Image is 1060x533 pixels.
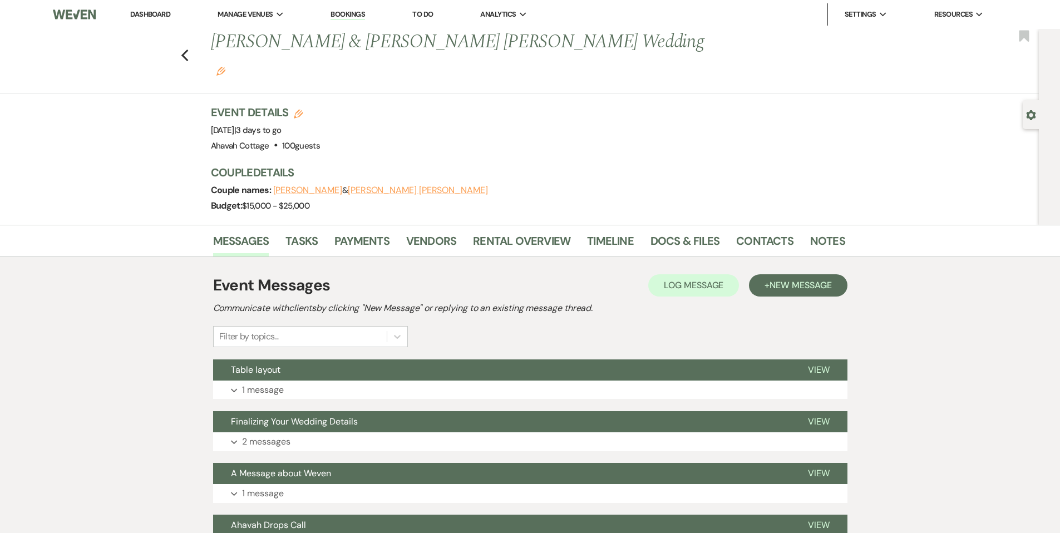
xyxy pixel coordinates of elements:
[211,105,321,120] h3: Event Details
[53,3,95,26] img: Weven Logo
[808,467,830,479] span: View
[749,274,847,297] button: +New Message
[412,9,433,19] a: To Do
[587,232,634,256] a: Timeline
[790,463,847,484] button: View
[273,185,488,196] span: &
[234,125,282,136] span: |
[213,432,847,451] button: 2 messages
[130,9,170,19] a: Dashboard
[808,519,830,531] span: View
[285,232,318,256] a: Tasks
[480,9,516,20] span: Analytics
[211,165,834,180] h3: Couple Details
[213,484,847,503] button: 1 message
[790,359,847,381] button: View
[473,232,570,256] a: Rental Overview
[211,200,243,211] span: Budget:
[650,232,719,256] a: Docs & Files
[845,9,876,20] span: Settings
[282,140,320,151] span: 100 guests
[236,125,281,136] span: 3 days to go
[213,232,269,256] a: Messages
[218,9,273,20] span: Manage Venues
[242,486,284,501] p: 1 message
[664,279,723,291] span: Log Message
[242,200,309,211] span: $15,000 - $25,000
[736,232,793,256] a: Contacts
[213,411,790,432] button: Finalizing Your Wedding Details
[211,184,273,196] span: Couple names:
[219,330,279,343] div: Filter by topics...
[648,274,739,297] button: Log Message
[242,435,290,449] p: 2 messages
[213,302,847,315] h2: Communicate with clients by clicking "New Message" or replying to an existing message thread.
[331,9,365,20] a: Bookings
[406,232,456,256] a: Vendors
[790,411,847,432] button: View
[334,232,390,256] a: Payments
[211,125,282,136] span: [DATE]
[231,467,331,479] span: A Message about Weven
[231,416,358,427] span: Finalizing Your Wedding Details
[231,364,280,376] span: Table layout
[213,274,331,297] h1: Event Messages
[348,186,488,195] button: [PERSON_NAME] [PERSON_NAME]
[810,232,845,256] a: Notes
[211,29,709,82] h1: [PERSON_NAME] & [PERSON_NAME] [PERSON_NAME] Wedding
[808,416,830,427] span: View
[216,66,225,76] button: Edit
[808,364,830,376] span: View
[213,359,790,381] button: Table layout
[213,463,790,484] button: A Message about Weven
[770,279,831,291] span: New Message
[1026,109,1036,120] button: Open lead details
[242,383,284,397] p: 1 message
[231,519,306,531] span: Ahavah Drops Call
[934,9,973,20] span: Resources
[273,186,342,195] button: [PERSON_NAME]
[213,381,847,399] button: 1 message
[211,140,269,151] span: Ahavah Cottage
